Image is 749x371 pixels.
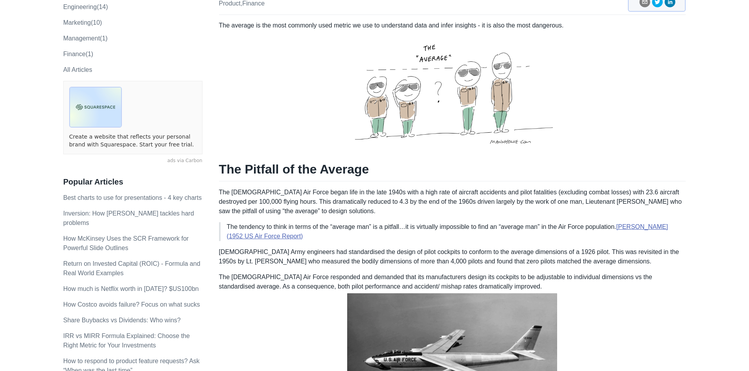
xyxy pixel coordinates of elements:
[63,177,202,187] h3: Popular Articles
[227,222,680,241] p: The tendency to think in terms of the “average man” is a pitfall…it is virtually impossible to fi...
[219,247,686,266] p: [DEMOGRAPHIC_DATA] Army engineers had standardised the design of pilot cockpits to conform to the...
[219,161,686,181] h1: The Pitfall of the Average
[219,21,686,152] p: The average is the most commonly used metric we use to understand data and infer insights - it is...
[350,30,555,152] img: beware_average
[63,19,102,26] a: marketing(10)
[63,301,200,308] a: How Costco avoids failure? Focus on what sucks
[63,157,202,164] a: ads via Carbon
[219,188,686,216] p: The [DEMOGRAPHIC_DATA] Air Force began life in the late 1940s with a high rate of aircraft accide...
[63,194,202,201] a: Best charts to use for presentations - 4 key charts
[63,260,201,276] a: Return on Invested Capital (ROIC) - Formula and Real World Examples
[63,35,108,42] a: Management(1)
[227,223,668,239] a: [PERSON_NAME] (1952 US Air Force Report)
[63,317,181,323] a: Share Buybacks vs Dividends: Who wins?
[63,235,189,251] a: How McKinsey Uses the SCR Framework for Powerful Slide Outlines
[63,333,190,349] a: IRR vs MIRR Formula Explained: Choose the Right Metric for Your Investments
[63,285,199,292] a: How much is Netflix worth in [DATE]? $US100bn
[63,4,108,10] a: engineering(14)
[69,133,197,148] a: Create a website that reflects your personal brand with Squarespace. Start your free trial.
[63,51,93,57] a: Finance(1)
[63,66,92,73] a: All Articles
[69,87,122,128] img: ads via Carbon
[63,210,194,226] a: Inversion: How [PERSON_NAME] tackles hard problems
